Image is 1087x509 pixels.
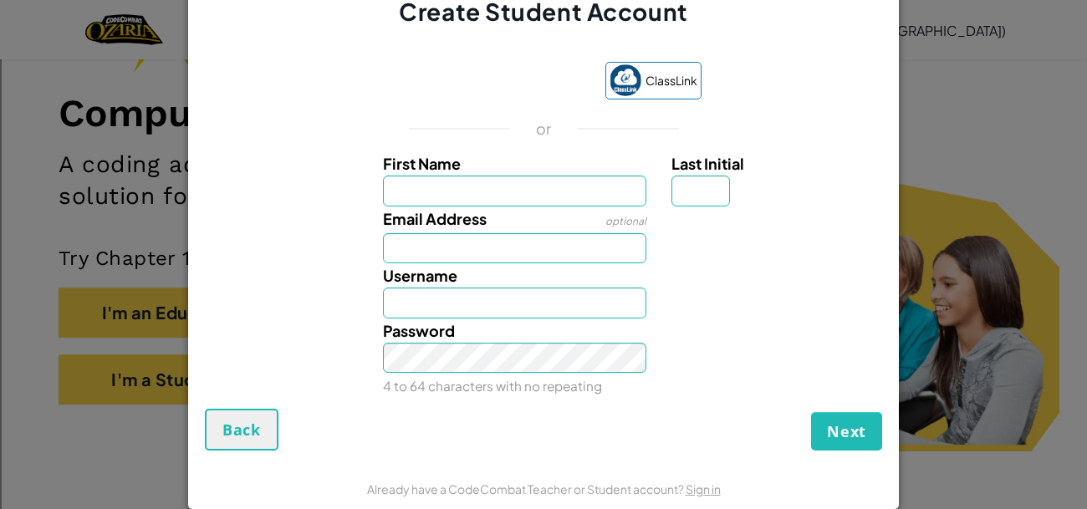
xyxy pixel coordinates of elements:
iframe: Sign in with Google Button [378,64,597,100]
span: Last Initial [671,154,744,173]
a: Sign in [686,481,721,496]
span: Password [383,321,455,340]
div: Move To ... [7,112,1080,127]
span: optional [605,215,646,227]
img: classlink-logo-small.png [610,64,641,96]
span: Email Address [383,209,487,228]
div: Sort A > Z [7,7,1080,22]
div: Sign out [7,82,1080,97]
div: Delete [7,52,1080,67]
div: Options [7,67,1080,82]
span: First Name [383,154,461,173]
small: 4 to 64 characters with no repeating [383,378,602,394]
span: Already have a CodeCombat Teacher or Student account? [367,481,686,496]
button: Back [205,409,278,450]
span: Next [827,421,866,441]
span: ClassLink [646,69,697,93]
span: Username [383,266,457,285]
button: Next [811,412,882,450]
div: Sort New > Old [7,22,1080,37]
div: Move To ... [7,37,1080,52]
span: Back [222,420,261,440]
p: or [536,119,552,139]
div: Rename [7,97,1080,112]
